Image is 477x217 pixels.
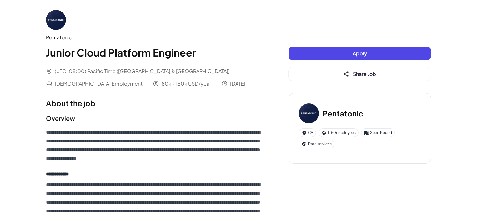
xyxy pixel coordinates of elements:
[46,10,66,30] img: Pe
[299,140,334,148] div: Data services
[319,128,359,137] div: 1-50 employees
[55,67,230,75] span: (UTC-08:00) Pacific Time ([GEOGRAPHIC_DATA] & [GEOGRAPHIC_DATA])
[46,34,264,41] div: Pentatonic
[353,50,367,57] span: Apply
[353,71,376,77] span: Share Job
[46,114,264,123] h2: Overview
[299,128,316,137] div: CA
[46,45,264,60] h1: Junior Cloud Platform Engineer
[323,108,363,119] h3: Pentatonic
[162,80,211,87] span: 80k - 150k USD/year
[289,67,431,81] button: Share Job
[230,80,245,87] span: [DATE]
[361,128,395,137] div: Seed Round
[46,97,264,109] h1: About the job
[55,80,143,87] span: [DEMOGRAPHIC_DATA] Employment
[289,47,431,60] button: Apply
[299,103,319,123] img: Pe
